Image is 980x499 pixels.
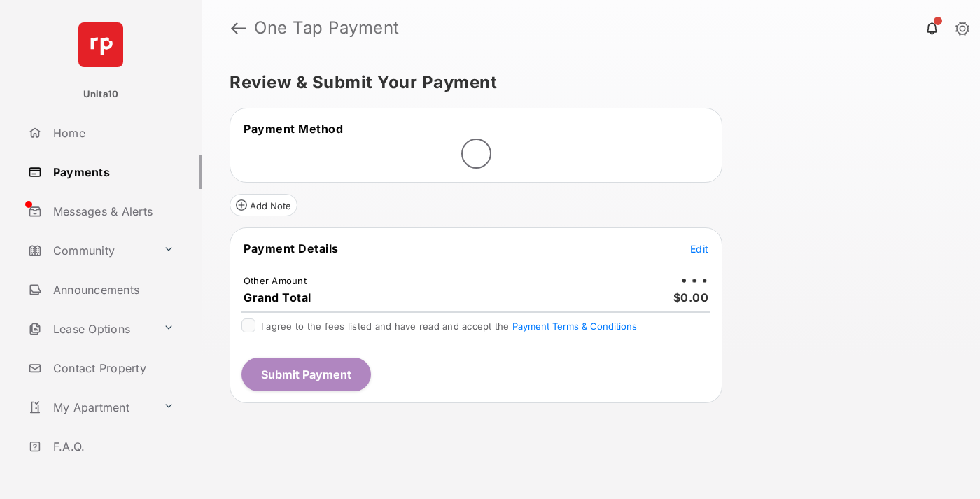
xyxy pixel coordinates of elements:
[673,290,709,304] span: $0.00
[690,241,708,255] button: Edit
[261,321,637,332] span: I agree to the fees listed and have read and accept the
[22,430,202,463] a: F.A.Q.
[244,122,343,136] span: Payment Method
[22,312,157,346] a: Lease Options
[244,290,311,304] span: Grand Total
[244,241,339,255] span: Payment Details
[22,351,202,385] a: Contact Property
[22,234,157,267] a: Community
[22,391,157,424] a: My Apartment
[22,155,202,189] a: Payments
[22,116,202,150] a: Home
[241,358,371,391] button: Submit Payment
[230,194,297,216] button: Add Note
[22,273,202,307] a: Announcements
[78,22,123,67] img: svg+xml;base64,PHN2ZyB4bWxucz0iaHR0cDovL3d3dy53My5vcmcvMjAwMC9zdmciIHdpZHRoPSI2NCIgaGVpZ2h0PSI2NC...
[83,87,119,101] p: Unita10
[512,321,637,332] button: I agree to the fees listed and have read and accept the
[22,195,202,228] a: Messages & Alerts
[690,243,708,255] span: Edit
[254,20,400,36] strong: One Tap Payment
[230,74,941,91] h5: Review & Submit Your Payment
[243,274,307,287] td: Other Amount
